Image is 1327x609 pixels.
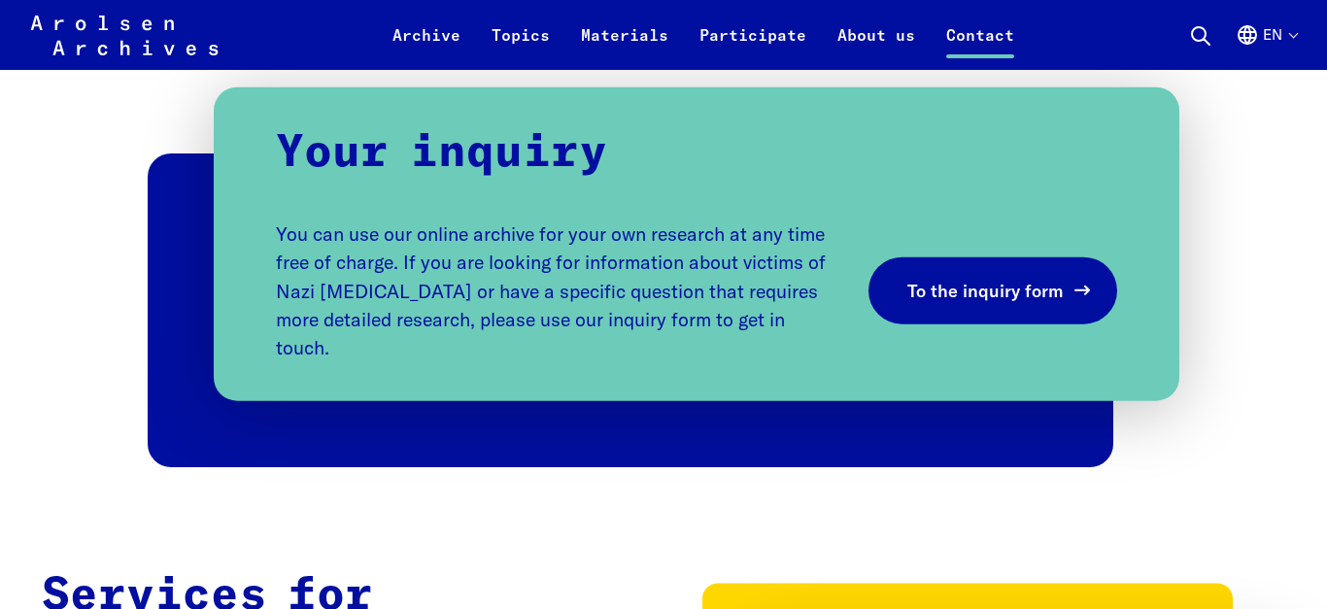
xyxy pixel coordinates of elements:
[907,278,1063,304] span: To the inquiry form
[476,23,565,70] a: Topics
[377,23,476,70] a: Archive
[684,23,822,70] a: Participate
[1236,23,1297,70] button: English, language selection
[276,130,607,176] strong: Your inquiry
[868,257,1117,324] a: To the inquiry form
[276,220,836,362] p: You can use our online archive for your own research at any time free of charge. If you are looki...
[377,12,1030,58] nav: Primary
[931,23,1030,70] a: Contact
[565,23,684,70] a: Materials
[822,23,931,70] a: About us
